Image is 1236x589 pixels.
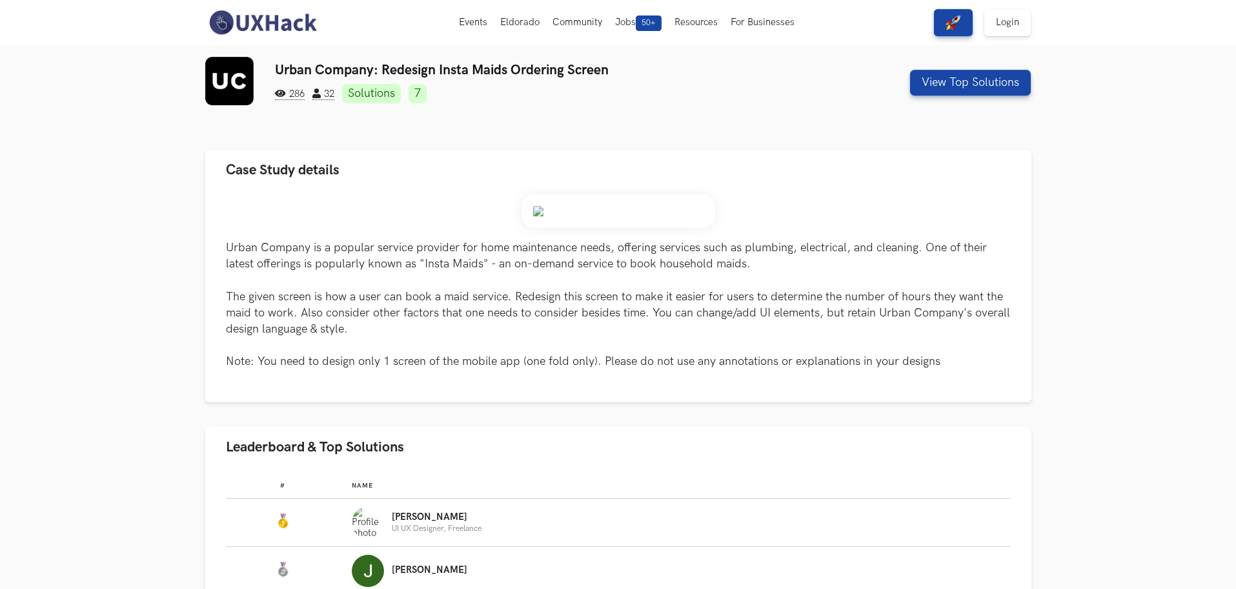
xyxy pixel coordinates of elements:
[910,70,1031,96] button: View Top Solutions
[946,15,961,30] img: rocket
[275,513,290,529] img: Gold Medal
[522,194,715,228] img: Weekend_Hackathon_83_banner.png
[275,62,822,78] h3: Urban Company: Redesign Insta Maids Ordering Screen
[226,161,339,179] span: Case Study details
[392,524,481,533] p: UI UX Designer, Freelance
[275,562,290,577] img: Silver Medal
[280,482,285,490] span: #
[392,512,481,522] p: [PERSON_NAME]
[352,555,384,587] img: Profile photo
[205,427,1031,468] button: Leaderboard & Top Solutions
[984,9,1031,36] a: Login
[342,84,401,103] a: Solutions
[352,482,373,490] span: Name
[205,9,320,36] img: UXHack-logo.png
[205,150,1031,191] button: Case Study details
[226,439,404,456] span: Leaderboard & Top Solutions
[205,191,1031,402] div: Case Study details
[392,565,467,575] p: [PERSON_NAME]
[275,88,305,100] span: 286
[205,57,254,105] img: Urban Company logo
[312,88,334,100] span: 32
[226,240,1011,370] p: Urban Company is a popular service provider for home maintenance needs, offering services such as...
[636,15,662,31] span: 50+
[409,84,427,103] a: 7
[352,506,384,539] img: Profile photo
